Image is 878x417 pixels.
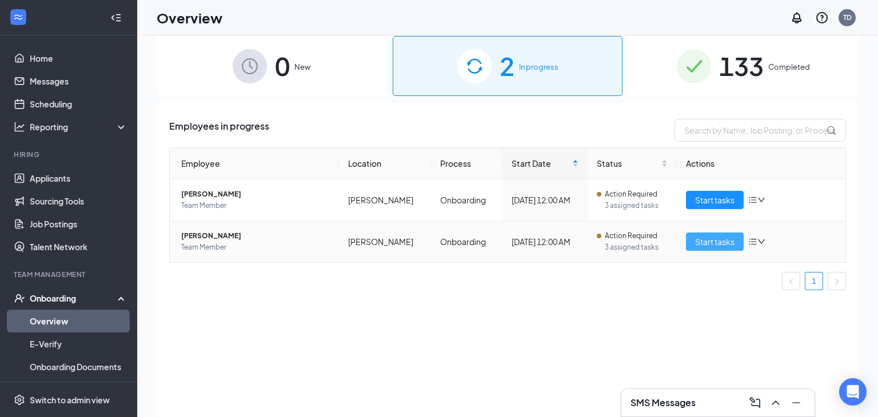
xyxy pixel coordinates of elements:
[30,190,127,212] a: Sourcing Tools
[833,278,840,285] span: right
[519,61,558,73] span: In progress
[14,150,125,159] div: Hiring
[512,194,579,206] div: [DATE] 12:00 AM
[757,238,765,246] span: down
[157,8,222,27] h1: Overview
[294,61,310,73] span: New
[110,12,122,23] svg: Collapse
[30,121,128,133] div: Reporting
[14,270,125,279] div: Team Management
[30,378,127,401] a: Activity log
[431,148,502,179] th: Process
[805,272,823,290] li: 1
[675,119,846,142] input: Search by Name, Job Posting, or Process
[769,396,783,410] svg: ChevronUp
[695,194,735,206] span: Start tasks
[790,11,804,25] svg: Notifications
[181,230,330,242] span: [PERSON_NAME]
[30,93,127,115] a: Scheduling
[30,235,127,258] a: Talent Network
[677,148,846,179] th: Actions
[512,235,579,248] div: [DATE] 12:00 AM
[181,189,330,200] span: [PERSON_NAME]
[839,378,867,406] div: Open Intercom Messenger
[597,157,658,170] span: Status
[588,148,676,179] th: Status
[30,70,127,93] a: Messages
[30,292,118,304] div: Onboarding
[782,272,800,290] button: left
[14,292,25,304] svg: UserCheck
[181,200,330,211] span: Team Member
[748,396,762,410] svg: ComposeMessage
[815,11,829,25] svg: QuestionInfo
[275,46,290,86] span: 0
[630,396,696,409] h3: SMS Messages
[30,212,127,235] a: Job Postings
[748,195,757,205] span: bars
[431,179,502,221] td: Onboarding
[169,119,269,142] span: Employees in progress
[14,121,25,133] svg: Analysis
[757,196,765,204] span: down
[170,148,339,179] th: Employee
[30,47,127,70] a: Home
[782,272,800,290] li: Previous Page
[30,167,127,190] a: Applicants
[719,46,764,86] span: 133
[746,394,764,412] button: ComposeMessage
[828,272,846,290] button: right
[605,230,657,242] span: Action Required
[768,61,810,73] span: Completed
[181,242,330,253] span: Team Member
[605,189,657,200] span: Action Required
[828,272,846,290] li: Next Page
[787,394,805,412] button: Minimize
[30,332,127,355] a: E-Verify
[767,394,785,412] button: ChevronUp
[843,13,852,22] div: TD
[605,242,667,253] span: 3 assigned tasks
[339,179,432,221] td: [PERSON_NAME]
[805,272,823,290] a: 1
[748,237,757,246] span: bars
[339,221,432,262] td: [PERSON_NAME]
[686,191,744,209] button: Start tasks
[13,11,24,23] svg: WorkstreamLogo
[30,355,127,378] a: Onboarding Documents
[695,235,735,248] span: Start tasks
[500,46,514,86] span: 2
[788,278,795,285] span: left
[512,157,570,170] span: Start Date
[30,394,110,406] div: Switch to admin view
[30,310,127,332] a: Overview
[686,232,744,251] button: Start tasks
[431,221,502,262] td: Onboarding
[605,200,667,211] span: 3 assigned tasks
[789,396,803,410] svg: Minimize
[339,148,432,179] th: Location
[14,394,25,406] svg: Settings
